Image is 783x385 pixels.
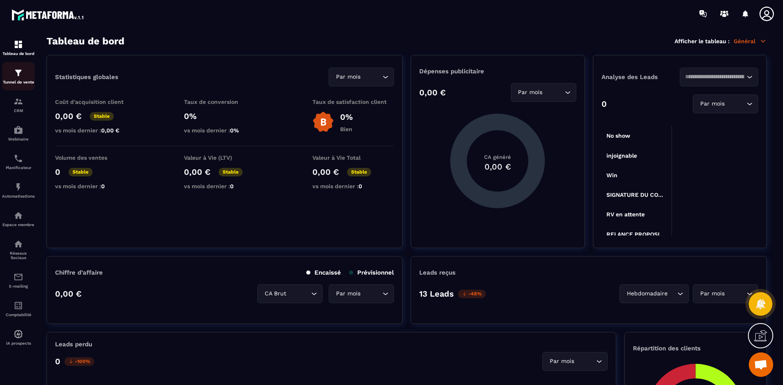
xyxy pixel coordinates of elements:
[419,68,576,75] p: Dépenses publicitaire
[625,289,669,298] span: Hebdomadaire
[69,168,93,176] p: Stable
[544,88,563,97] input: Search for option
[90,112,114,121] p: Stable
[606,152,637,159] tspan: injoignable
[749,352,773,377] a: Ouvrir le chat
[548,357,576,366] span: Par mois
[2,341,35,345] p: IA prospects
[606,191,663,198] tspan: SIGNATURE DU CO...
[685,73,745,81] input: Search for option
[458,290,486,298] p: -48%
[329,284,394,303] div: Search for option
[2,176,35,205] a: automationsautomationsAutomatisations
[101,127,119,134] span: 0,00 €
[516,88,544,97] span: Par mois
[340,126,353,132] p: Bien
[55,269,103,276] p: Chiffre d’affaire
[2,295,35,323] a: accountantaccountantComptabilité
[184,99,265,105] p: Taux de conversion
[13,239,23,249] img: social-network
[734,37,767,45] p: Général
[312,167,339,177] p: 0,00 €
[230,183,234,189] span: 0
[419,289,454,299] p: 13 Leads
[2,266,35,295] a: emailemailE-mailing
[288,289,309,298] input: Search for option
[340,112,353,122] p: 0%
[13,211,23,220] img: automations
[55,289,82,299] p: 0,00 €
[13,272,23,282] img: email
[511,83,576,102] div: Search for option
[2,108,35,113] p: CRM
[2,119,35,147] a: automationsautomationsWebinaire
[13,154,23,163] img: scheduler
[312,99,394,105] p: Taux de satisfaction client
[2,51,35,56] p: Tableau de bord
[419,269,456,276] p: Leads reçus
[312,183,394,189] p: vs mois dernier :
[64,357,94,366] p: -100%
[55,127,137,134] p: vs mois dernier :
[2,165,35,170] p: Planificateur
[2,312,35,317] p: Comptabilité
[633,345,758,352] p: Répartition des clients
[2,233,35,266] a: social-networksocial-networkRéseaux Sociaux
[13,68,23,78] img: formation
[2,90,35,119] a: formationformationCRM
[675,38,730,44] p: Afficher le tableau :
[13,329,23,339] img: automations
[230,127,239,134] span: 0%
[312,111,334,133] img: b-badge-o.b3b20ee6.svg
[602,73,680,81] p: Analyse des Leads
[184,183,265,189] p: vs mois dernier :
[184,111,265,121] p: 0%
[334,73,362,81] span: Par mois
[619,284,689,303] div: Search for option
[13,125,23,135] img: automations
[698,99,726,108] span: Par mois
[257,284,323,303] div: Search for option
[184,154,265,161] p: Valeur à Vie (LTV)
[2,62,35,90] a: formationformationTunnel de vente
[11,7,85,22] img: logo
[2,284,35,288] p: E-mailing
[13,97,23,106] img: formation
[362,73,380,81] input: Search for option
[576,357,594,366] input: Search for option
[606,172,617,178] tspan: Win
[184,167,210,177] p: 0,00 €
[606,231,664,238] tspan: RELANCE PROPOSI...
[55,356,60,366] p: 0
[362,289,380,298] input: Search for option
[602,99,607,109] p: 0
[542,352,608,371] div: Search for option
[55,183,137,189] p: vs mois dernier :
[2,222,35,227] p: Espace membre
[329,68,394,86] div: Search for option
[726,99,745,108] input: Search for option
[334,289,362,298] span: Par mois
[13,301,23,310] img: accountant
[606,211,645,218] tspan: RV en attente
[2,251,35,260] p: Réseaux Sociaux
[312,154,394,161] p: Valeur à Vie Total
[349,269,394,276] p: Prévisionnel
[13,182,23,192] img: automations
[358,183,362,189] span: 0
[306,269,341,276] p: Encaissé
[263,289,288,298] span: CA Brut
[55,99,137,105] p: Coût d'acquisition client
[55,73,118,81] p: Statistiques globales
[55,154,137,161] p: Volume des ventes
[693,284,758,303] div: Search for option
[55,167,60,177] p: 0
[55,111,82,121] p: 0,00 €
[726,289,745,298] input: Search for option
[2,194,35,198] p: Automatisations
[2,137,35,141] p: Webinaire
[101,183,105,189] span: 0
[219,168,243,176] p: Stable
[46,35,124,47] h3: Tableau de bord
[13,40,23,49] img: formation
